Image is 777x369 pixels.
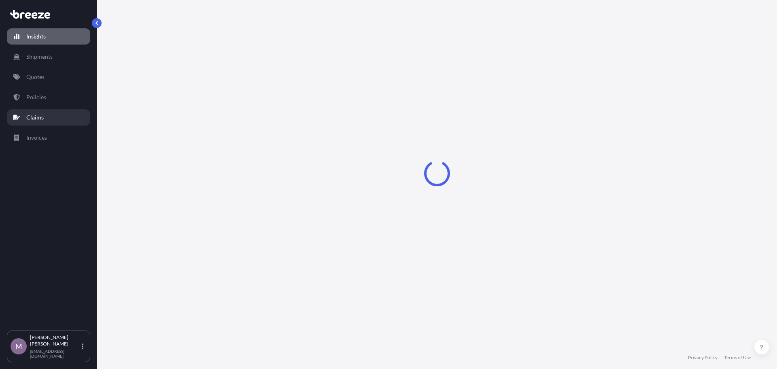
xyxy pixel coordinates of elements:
[7,89,90,105] a: Policies
[7,130,90,146] a: Invoices
[7,49,90,65] a: Shipments
[7,109,90,126] a: Claims
[15,342,22,350] span: M
[724,354,751,361] a: Terms of Use
[7,28,90,45] a: Insights
[7,69,90,85] a: Quotes
[30,349,80,358] p: [EMAIL_ADDRESS][DOMAIN_NAME]
[26,32,46,41] p: Insights
[688,354,718,361] a: Privacy Policy
[26,113,44,122] p: Claims
[26,53,53,61] p: Shipments
[26,93,46,101] p: Policies
[30,334,80,347] p: [PERSON_NAME] [PERSON_NAME]
[26,134,47,142] p: Invoices
[26,73,45,81] p: Quotes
